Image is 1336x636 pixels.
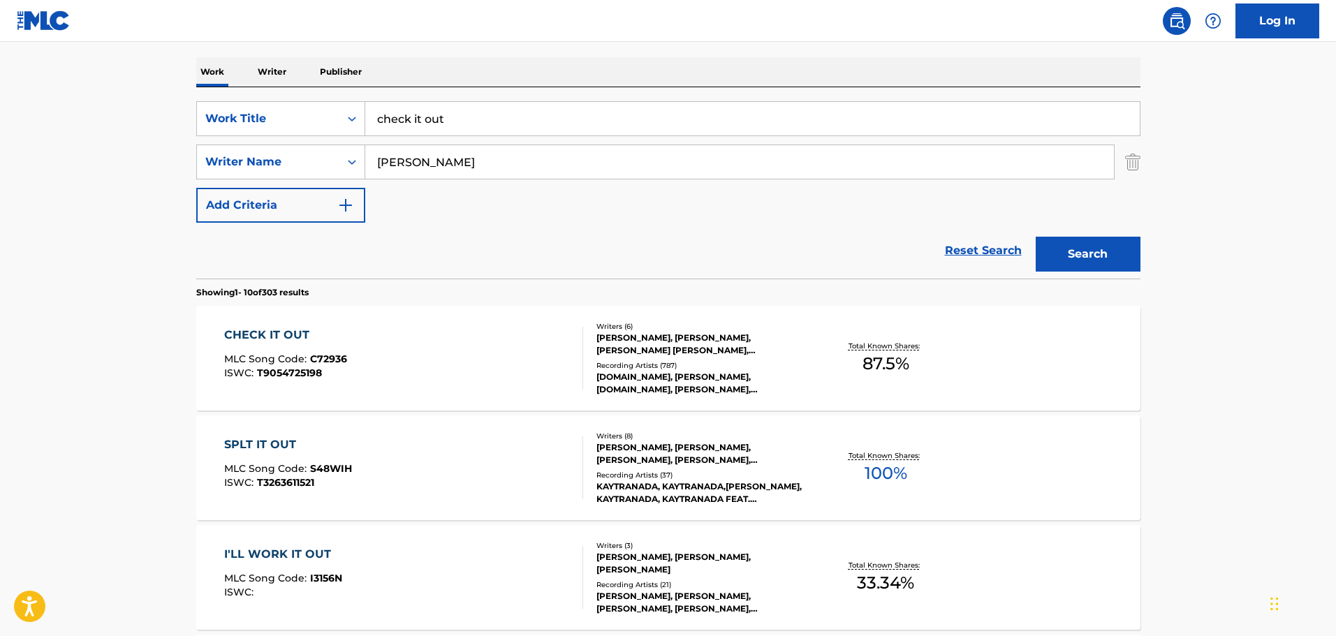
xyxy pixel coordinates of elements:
[596,441,807,466] div: [PERSON_NAME], [PERSON_NAME], [PERSON_NAME], [PERSON_NAME], [PERSON_NAME], [PERSON_NAME], [PERSON...
[196,306,1140,411] a: CHECK IT OUTMLC Song Code:C72936ISWC:T9054725198Writers (6)[PERSON_NAME], [PERSON_NAME], [PERSON_...
[1199,7,1227,35] div: Help
[865,461,907,486] span: 100 %
[17,10,71,31] img: MLC Logo
[254,57,291,87] p: Writer
[938,235,1029,266] a: Reset Search
[849,341,923,351] p: Total Known Shares:
[224,436,352,453] div: SPLT IT OUT
[849,450,923,461] p: Total Known Shares:
[257,367,322,379] span: T9054725198
[596,470,807,480] div: Recording Artists ( 37 )
[196,525,1140,630] a: I'LL WORK IT OUTMLC Song Code:I3156NISWC:Writers (3)[PERSON_NAME], [PERSON_NAME], [PERSON_NAME]Re...
[224,586,257,598] span: ISWC :
[1235,3,1319,38] a: Log In
[596,590,807,615] div: [PERSON_NAME], [PERSON_NAME], [PERSON_NAME], [PERSON_NAME], [PERSON_NAME]
[196,286,309,299] p: Showing 1 - 10 of 303 results
[596,371,807,396] div: [DOMAIN_NAME], [PERSON_NAME], [DOMAIN_NAME], [PERSON_NAME], [DOMAIN_NAME] AND [PERSON_NAME], [DOM...
[849,560,923,570] p: Total Known Shares:
[1163,7,1191,35] a: Public Search
[862,351,909,376] span: 87.5 %
[310,572,342,584] span: I3156N
[310,462,352,475] span: S48WIH
[596,321,807,332] div: Writers ( 6 )
[196,188,365,223] button: Add Criteria
[1036,237,1140,272] button: Search
[224,353,310,365] span: MLC Song Code :
[1168,13,1185,29] img: search
[1270,583,1279,625] div: Drag
[224,572,310,584] span: MLC Song Code :
[596,332,807,357] div: [PERSON_NAME], [PERSON_NAME], [PERSON_NAME] [PERSON_NAME], [PERSON_NAME] [PERSON_NAME] [PERSON_NA...
[257,476,314,489] span: T3263611521
[310,353,347,365] span: C72936
[596,431,807,441] div: Writers ( 8 )
[1205,13,1221,29] img: help
[1266,569,1336,636] iframe: Chat Widget
[224,546,342,563] div: I'LL WORK IT OUT
[205,154,331,170] div: Writer Name
[857,570,914,596] span: 33.34 %
[596,540,807,551] div: Writers ( 3 )
[1125,145,1140,179] img: Delete Criterion
[224,462,310,475] span: MLC Song Code :
[196,101,1140,279] form: Search Form
[596,480,807,505] div: KAYTRANADA, KAYTRANADA,[PERSON_NAME], KAYTRANADA, KAYTRANADA FEAT. [PERSON_NAME], KAYTRANADA FEAT...
[224,367,257,379] span: ISWC :
[224,327,347,343] div: CHECK IT OUT
[316,57,366,87] p: Publisher
[205,110,331,127] div: Work Title
[196,57,228,87] p: Work
[196,415,1140,520] a: SPLT IT OUTMLC Song Code:S48WIHISWC:T3263611521Writers (8)[PERSON_NAME], [PERSON_NAME], [PERSON_N...
[596,551,807,576] div: [PERSON_NAME], [PERSON_NAME], [PERSON_NAME]
[337,197,354,214] img: 9d2ae6d4665cec9f34b9.svg
[596,360,807,371] div: Recording Artists ( 787 )
[224,476,257,489] span: ISWC :
[596,579,807,590] div: Recording Artists ( 21 )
